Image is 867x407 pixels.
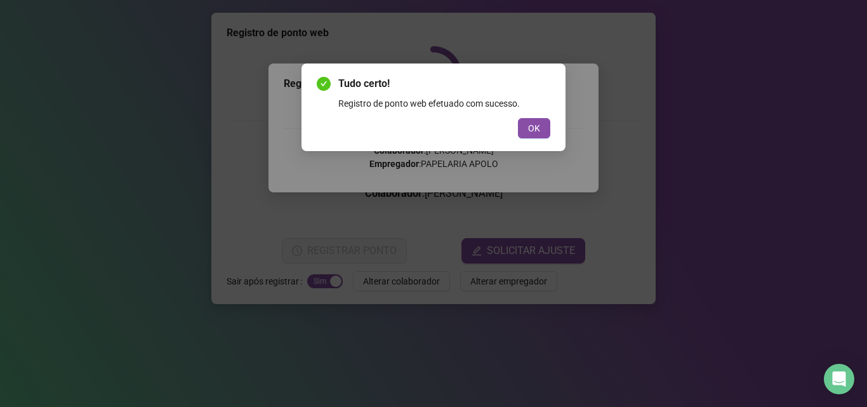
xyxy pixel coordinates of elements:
button: OK [518,118,550,138]
span: Tudo certo! [338,76,550,91]
div: Registro de ponto web efetuado com sucesso. [338,97,550,110]
div: Open Intercom Messenger [824,364,854,394]
span: check-circle [317,77,331,91]
span: OK [528,121,540,135]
